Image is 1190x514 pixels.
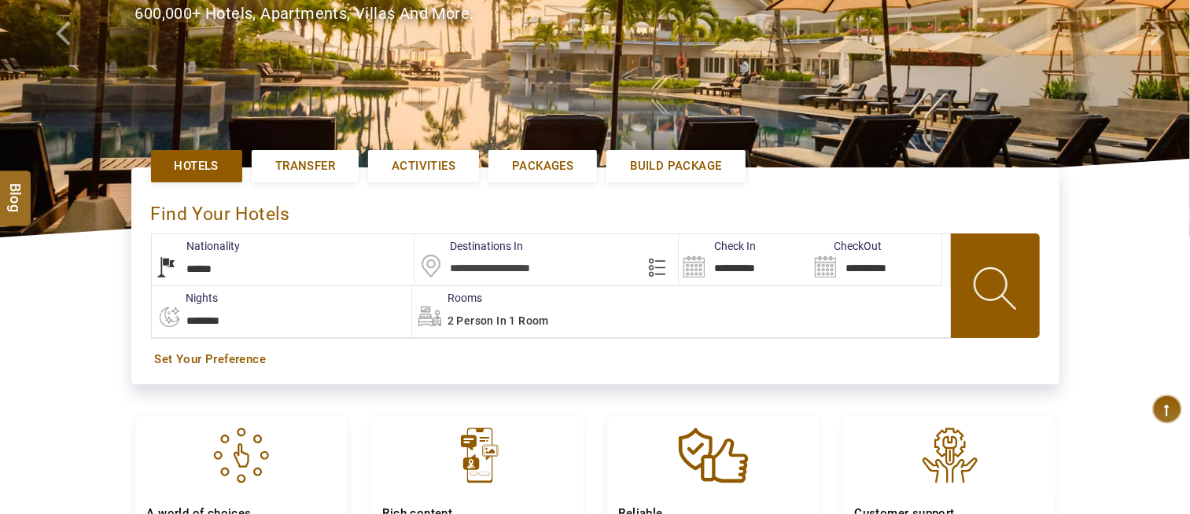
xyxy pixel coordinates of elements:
[488,150,597,182] a: Packages
[606,150,745,182] a: Build Package
[151,150,242,182] a: Hotels
[175,158,219,174] span: Hotels
[414,238,523,254] label: Destinations In
[412,290,482,306] label: Rooms
[368,150,479,182] a: Activities
[275,158,335,174] span: Transfer
[810,238,882,254] label: CheckOut
[152,238,241,254] label: Nationality
[151,290,219,306] label: nights
[135,2,1056,25] div: 600,000+ hotels, apartments, villas and more.
[252,150,359,182] a: Transfer
[512,158,573,174] span: Packages
[6,183,26,196] span: Blog
[155,351,1036,368] a: Set Your Preference
[392,158,455,174] span: Activities
[151,187,1040,233] div: Find Your Hotels
[630,158,721,174] span: Build Package
[679,234,810,285] input: Search
[679,238,756,254] label: Check In
[810,234,941,285] input: Search
[448,314,549,327] span: 2 Person in 1 Room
